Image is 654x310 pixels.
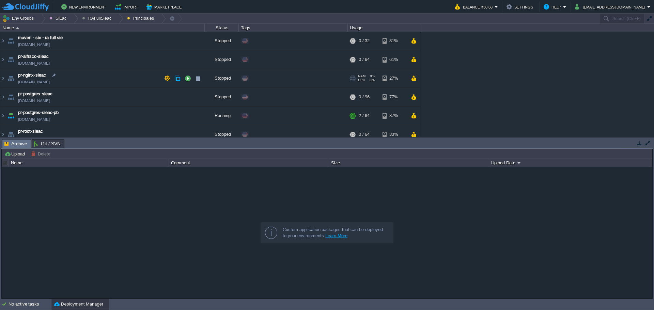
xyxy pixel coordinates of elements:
[383,50,405,69] div: 61%
[16,27,19,29] img: AMDAwAAAACH5BAEAAAAALAAAAAABAAEAAAICRAEAOw==
[507,3,535,11] button: Settings
[18,34,63,41] a: maven - sie - ra full sie
[0,88,6,106] img: AMDAwAAAACH5BAEAAAAALAAAAAABAAEAAAICRAEAOw==
[348,24,420,32] div: Usage
[383,32,405,50] div: 81%
[18,79,50,85] span: [DOMAIN_NAME]
[127,14,156,23] button: Principales
[31,151,52,157] button: Delete
[329,159,489,167] div: Size
[6,32,16,50] img: AMDAwAAAACH5BAEAAAAALAAAAAABAAEAAAICRAEAOw==
[18,72,46,79] a: pr-nginx-sieac
[359,50,370,69] div: 0 / 64
[4,140,27,148] span: Archive
[359,88,370,106] div: 0 / 96
[0,32,6,50] img: AMDAwAAAACH5BAEAAAAALAAAAAABAAEAAAICRAEAOw==
[205,125,239,144] div: Stopped
[625,283,647,303] iframe: chat widget
[358,78,365,82] span: CPU
[205,24,238,32] div: Status
[383,107,405,125] div: 87%
[1,24,204,32] div: Name
[18,135,50,142] a: [DOMAIN_NAME]
[383,69,405,87] div: 27%
[146,3,184,11] button: Marketplace
[283,227,388,239] div: Custom application packages that can be deployed to your environments.
[358,74,365,78] span: RAM
[2,14,36,23] button: Env Groups
[18,41,50,48] span: [DOMAIN_NAME]
[6,69,16,87] img: AMDAwAAAACH5BAEAAAAALAAAAAABAAEAAAICRAEAOw==
[383,125,405,144] div: 33%
[383,88,405,106] div: 77%
[49,14,69,23] button: SIEac
[359,107,370,125] div: 2 / 64
[82,14,114,23] button: RAFullSieac
[0,69,6,87] img: AMDAwAAAACH5BAEAAAAALAAAAAABAAEAAAICRAEAOw==
[359,32,370,50] div: 0 / 32
[359,125,370,144] div: 0 / 64
[6,125,16,144] img: AMDAwAAAACH5BAEAAAAALAAAAAABAAEAAAICRAEAOw==
[18,116,50,123] span: [DOMAIN_NAME]
[205,32,239,50] div: Stopped
[368,74,375,78] span: 0%
[0,50,6,69] img: AMDAwAAAACH5BAEAAAAALAAAAAABAAEAAAICRAEAOw==
[6,88,16,106] img: AMDAwAAAACH5BAEAAAAALAAAAAABAAEAAAICRAEAOw==
[115,3,140,11] button: Import
[18,60,50,67] span: [DOMAIN_NAME]
[0,107,6,125] img: AMDAwAAAACH5BAEAAAAALAAAAAABAAEAAAICRAEAOw==
[18,109,59,116] a: pr-postgres-sieac-pb
[455,3,495,11] button: Balance ₹38.68
[18,128,43,135] a: pr-root-sieac
[4,151,27,157] button: Upload
[205,88,239,106] div: Stopped
[239,24,347,32] div: Tags
[18,53,49,60] a: pr-alfrsco-sieac
[489,159,649,167] div: Upload Date
[575,3,647,11] button: [EMAIL_ADDRESS][DOMAIN_NAME]
[368,78,375,82] span: 0%
[6,50,16,69] img: AMDAwAAAACH5BAEAAAAALAAAAAABAAEAAAICRAEAOw==
[169,159,329,167] div: Comment
[205,50,239,69] div: Stopped
[18,91,52,97] a: pr-postgres-sieac
[9,299,51,310] div: No active tasks
[61,3,108,11] button: New Environment
[0,125,6,144] img: AMDAwAAAACH5BAEAAAAALAAAAAABAAEAAAICRAEAOw==
[54,301,103,308] button: Deployment Manager
[6,107,16,125] img: AMDAwAAAACH5BAEAAAAALAAAAAABAAEAAAICRAEAOw==
[2,3,49,11] img: CloudJiffy
[205,107,239,125] div: Running
[18,97,50,104] span: [DOMAIN_NAME]
[9,159,169,167] div: Name
[544,3,563,11] button: Help
[34,140,61,148] span: Git / SVN
[325,233,347,238] a: Learn More
[205,69,239,87] div: Stopped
